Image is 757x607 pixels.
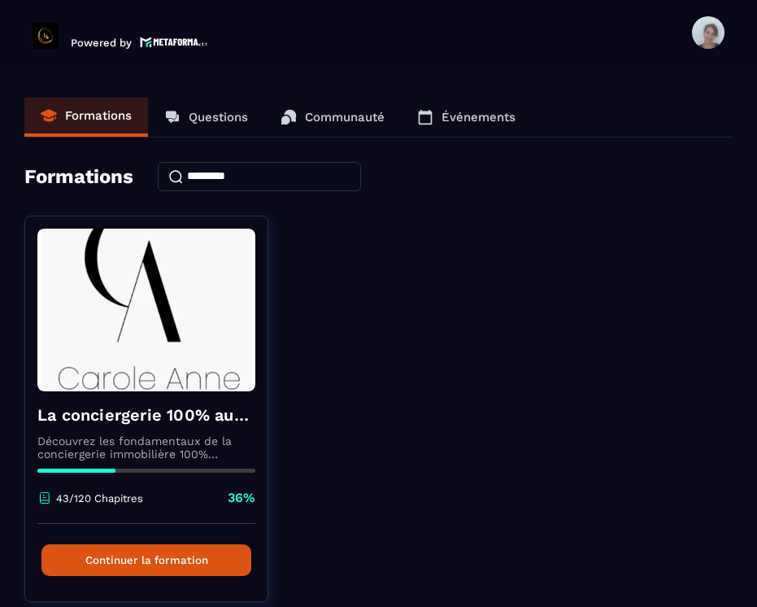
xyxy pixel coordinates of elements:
[148,98,264,137] a: Questions
[37,435,255,461] p: Découvrez les fondamentaux de la conciergerie immobilière 100% automatisée. Cette formation est c...
[37,229,255,391] img: formation-background
[24,165,133,188] h4: Formations
[189,110,248,124] p: Questions
[228,489,255,507] p: 36%
[56,492,143,504] p: 43/120 Chapitres
[65,108,132,123] p: Formations
[41,544,251,576] button: Continuer la formation
[33,23,59,49] img: logo-branding
[71,37,132,49] p: Powered by
[37,404,255,426] h4: La conciergerie 100% automatisée
[24,98,148,137] a: Formations
[264,98,401,137] a: Communauté
[305,110,385,124] p: Communauté
[140,35,208,49] img: logo
[442,110,516,124] p: Événements
[401,98,532,137] a: Événements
